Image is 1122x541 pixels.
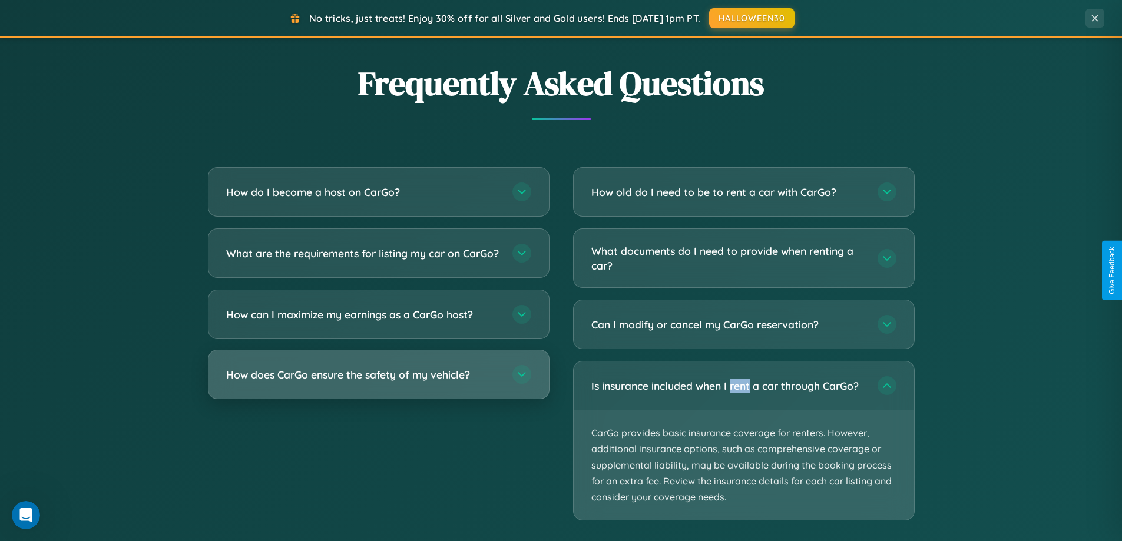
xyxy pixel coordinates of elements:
h3: What documents do I need to provide when renting a car? [591,244,866,273]
h3: What are the requirements for listing my car on CarGo? [226,246,501,261]
h3: How does CarGo ensure the safety of my vehicle? [226,367,501,382]
button: HALLOWEEN30 [709,8,795,28]
div: Give Feedback [1108,247,1116,294]
p: CarGo provides basic insurance coverage for renters. However, additional insurance options, such ... [574,410,914,520]
h2: Frequently Asked Questions [208,61,915,106]
h3: Can I modify or cancel my CarGo reservation? [591,317,866,332]
iframe: Intercom live chat [12,501,40,529]
h3: Is insurance included when I rent a car through CarGo? [591,379,866,393]
span: No tricks, just treats! Enjoy 30% off for all Silver and Gold users! Ends [DATE] 1pm PT. [309,12,700,24]
h3: How old do I need to be to rent a car with CarGo? [591,185,866,200]
h3: How do I become a host on CarGo? [226,185,501,200]
h3: How can I maximize my earnings as a CarGo host? [226,307,501,322]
